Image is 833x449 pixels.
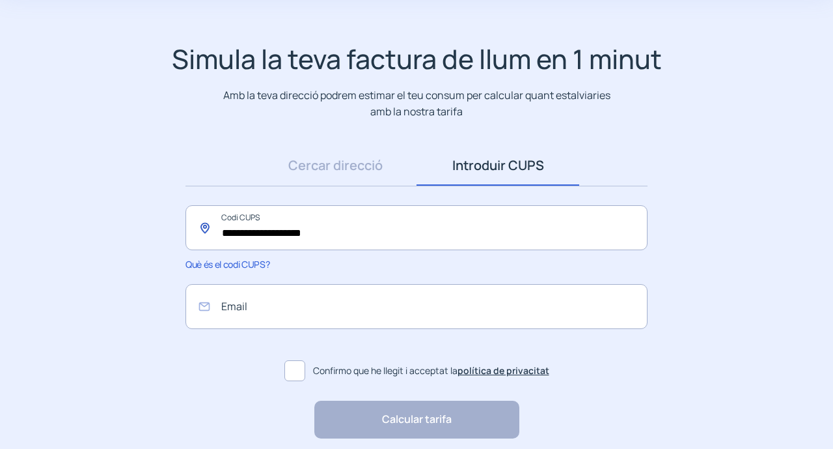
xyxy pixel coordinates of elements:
a: política de privacitat [457,364,549,377]
a: Cercar direcció [254,145,416,186]
span: Què és el codi CUPS? [185,258,269,270]
p: Amb la teva direcció podrem estimar el teu consum per calcular quant estalviaries amb la nostra t... [221,87,613,119]
h1: Simula la teva factura de llum en 1 minut [172,43,662,75]
a: Introduir CUPS [416,145,579,186]
span: Confirmo que he llegit i acceptat la [313,364,549,378]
